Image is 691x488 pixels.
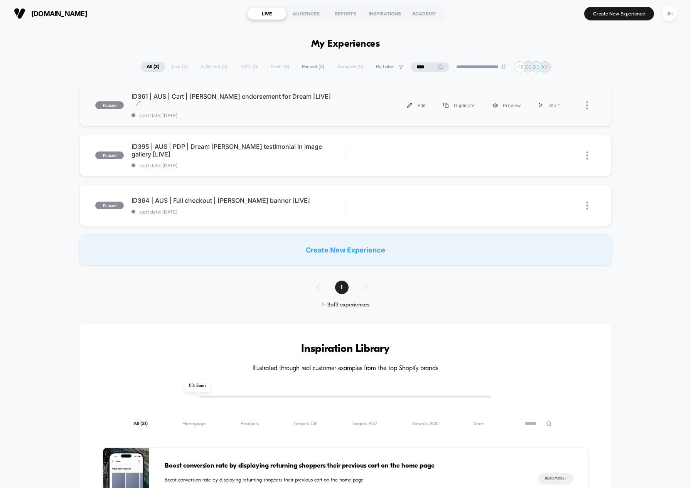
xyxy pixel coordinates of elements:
span: [DOMAIN_NAME] [31,10,87,18]
span: start date: [DATE] [131,113,345,118]
img: Visually logo [14,8,25,19]
button: [DOMAIN_NAME] [12,7,89,20]
span: 1 [335,281,349,294]
p: DD [533,64,540,70]
span: Seen [474,421,484,427]
span: Paused ( 3 ) [296,62,330,72]
h1: My Experiences [311,39,380,50]
div: Duplicate [435,97,484,114]
span: ( 31 ) [140,421,148,426]
div: JH [662,6,677,21]
span: All ( 3 ) [141,62,165,72]
span: 0 % Seen [184,380,210,392]
span: start date: [DATE] [131,163,345,168]
div: Edit [398,97,435,114]
img: close [586,202,588,210]
span: Homepage [182,421,206,427]
span: ID361 | AUS | Cart | [PERSON_NAME] endorsement for Dream [LIVE] [131,93,345,108]
span: Targets CR [293,421,317,427]
div: INSPIRATIONS [365,7,404,20]
span: Boost conversion rate by displaying returning shoppers their previous cart on the home page [165,461,522,471]
div: Create New Experience [79,234,612,265]
span: paused [95,101,124,109]
span: Targets AOV [412,421,439,427]
img: end [501,64,506,69]
div: + 15 [514,61,525,72]
h4: Illustrated through real customer examples from the top Shopify brands [103,365,588,372]
div: AUDIENCES [287,7,326,20]
span: Boost conversion rate by displaying returning shoppers their previous cart on the home page [165,476,522,484]
div: LIVE [247,7,287,20]
div: 1 - 3 of 3 experiences [308,302,383,308]
img: menu [443,103,448,108]
p: KV [542,64,548,70]
div: REPORTS [326,7,365,20]
div: Preview [484,97,530,114]
img: menu [539,103,543,108]
img: close [586,101,588,109]
img: menu [407,103,412,108]
span: start date: [DATE] [131,209,345,215]
span: ID364 | AUS | Full checkout | [PERSON_NAME] banner [LIVE] [131,197,345,204]
div: Start [530,97,569,114]
span: Targets PSV [352,421,377,427]
span: All [133,421,148,427]
span: Products [241,421,259,427]
div: ACADEMY [404,7,444,20]
button: JH [660,6,679,22]
button: Create New Experience [584,7,654,20]
img: close [586,151,588,160]
p: CS [525,64,531,70]
button: Read More> [538,473,573,485]
h3: Inspiration Library [103,343,588,355]
span: paused [95,151,124,159]
span: ID395 | AUS | PDP | Dream [PERSON_NAME] testimonial in image gallery [LIVE] [131,143,345,158]
span: paused [95,202,124,209]
span: By Label [376,64,394,70]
